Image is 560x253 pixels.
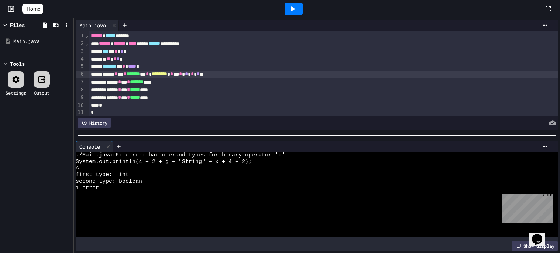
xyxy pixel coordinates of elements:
[3,3,51,47] div: Chat with us now!Close
[10,21,25,29] div: Files
[34,90,49,96] div: Output
[76,55,85,63] div: 4
[13,38,71,45] div: Main.java
[76,172,129,178] span: first type: int
[76,32,85,40] div: 1
[76,20,119,31] div: Main.java
[76,21,110,29] div: Main.java
[76,165,79,172] span: ^
[76,159,252,165] span: System.out.println(4 + 2 + g + "String" + x + 4 + 2);
[22,4,43,14] a: Home
[76,152,285,159] span: ./Main.java:6: error: bad operand types for binary operator '+'
[76,71,85,78] div: 6
[27,5,40,13] span: Home
[76,141,113,152] div: Console
[76,94,85,102] div: 9
[529,223,553,246] iframe: chat widget
[76,48,85,55] div: 3
[76,143,104,151] div: Console
[76,185,99,192] span: 1 error
[76,63,85,71] div: 5
[76,109,85,116] div: 11
[76,178,142,185] span: second type: boolean
[499,191,553,223] iframe: chat widget
[76,78,85,86] div: 7
[76,86,85,94] div: 8
[85,40,89,46] span: Fold line
[10,60,25,68] div: Tools
[6,90,26,96] div: Settings
[76,102,85,109] div: 10
[85,33,89,38] span: Fold line
[78,118,111,128] div: History
[76,40,85,48] div: 2
[512,241,558,251] div: Show display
